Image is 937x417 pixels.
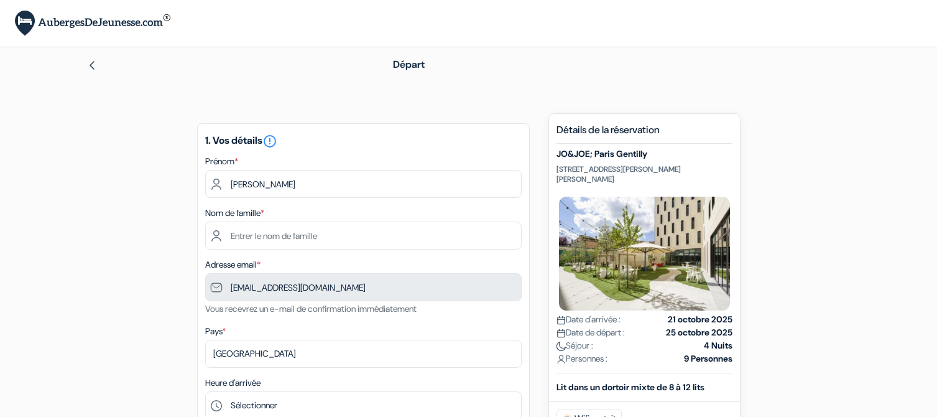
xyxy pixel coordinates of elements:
input: Entrez votre prénom [205,170,522,198]
img: calendar.svg [556,316,566,325]
i: error_outline [262,134,277,149]
a: error_outline [262,134,277,147]
img: moon.svg [556,342,566,351]
b: Lit dans un dortoir mixte de 8 à 12 lits [556,382,704,393]
span: Départ [393,58,425,71]
input: Entrer adresse e-mail [205,273,522,301]
label: Prénom [205,155,238,168]
h5: Détails de la réservation [556,124,732,144]
strong: 21 octobre 2025 [668,313,732,326]
img: user_icon.svg [556,355,566,364]
input: Entrer le nom de famille [205,222,522,250]
small: Vous recevrez un e-mail de confirmation immédiatement [205,303,417,314]
p: [STREET_ADDRESS][PERSON_NAME][PERSON_NAME] [556,164,732,184]
img: left_arrow.svg [87,60,97,70]
h5: JO&JOE; Paris Gentilly [556,149,732,159]
span: Séjour : [556,339,593,352]
span: Date d'arrivée : [556,313,621,326]
img: calendar.svg [556,329,566,338]
label: Adresse email [205,258,261,271]
h5: 1. Vos détails [205,134,522,149]
strong: 9 Personnes [684,352,732,365]
img: AubergesDeJeunesse.com [15,11,170,36]
label: Pays [205,325,226,338]
label: Nom de famille [205,207,264,220]
label: Heure d'arrivée [205,377,261,390]
span: Personnes : [556,352,607,365]
span: Date de départ : [556,326,625,339]
strong: 4 Nuits [704,339,732,352]
strong: 25 octobre 2025 [666,326,732,339]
